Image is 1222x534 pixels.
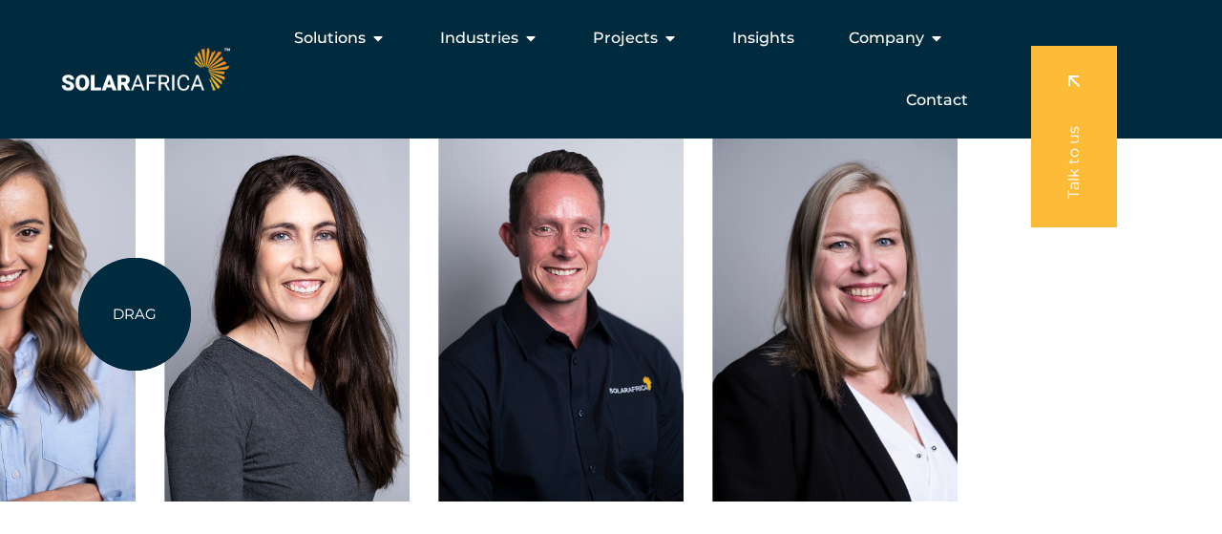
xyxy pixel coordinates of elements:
[732,27,794,50] a: Insights
[440,27,518,50] span: Industries
[906,89,968,112] a: Contact
[849,27,924,50] span: Company
[234,19,983,119] div: Menu Toggle
[294,27,366,50] span: Solutions
[593,27,658,50] span: Projects
[234,19,983,119] nav: Menu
